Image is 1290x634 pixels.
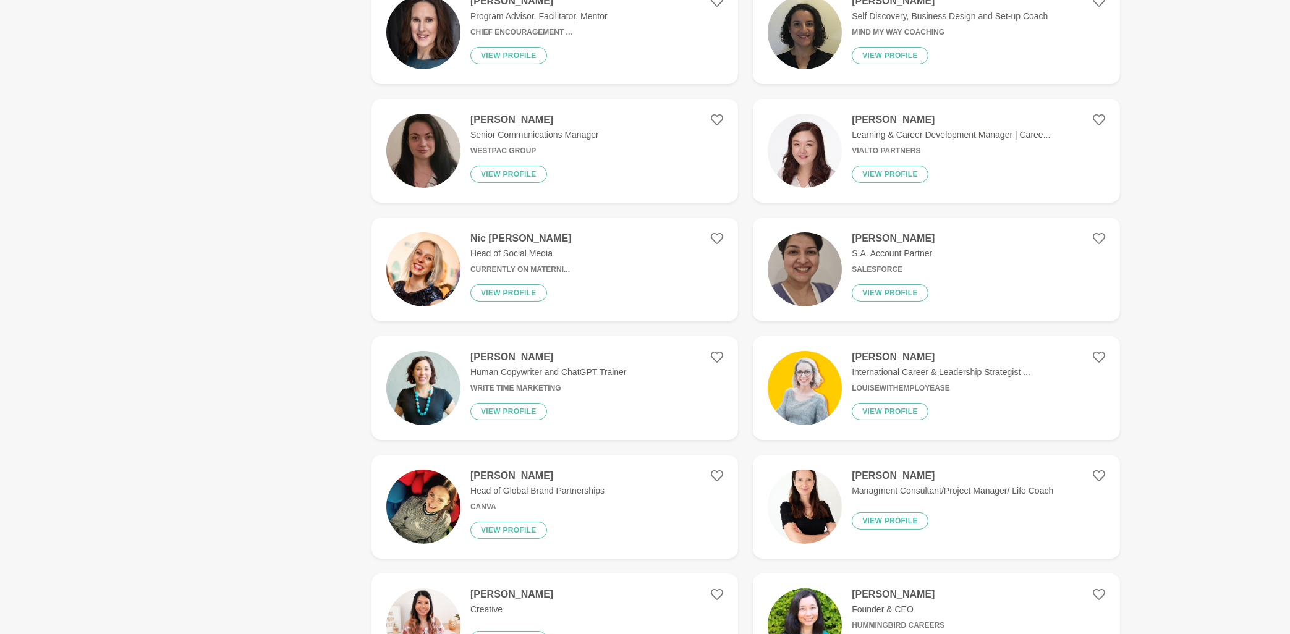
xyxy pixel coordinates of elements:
[852,166,928,183] button: View profile
[768,232,842,306] img: e59a39b84642d658b434229eee1dc29664fc0109-2208x2944.jpg
[470,232,572,245] h4: Nic [PERSON_NAME]
[470,384,627,393] h6: Write Time Marketing
[852,47,928,64] button: View profile
[470,265,572,274] h6: Currently on materni...
[852,351,1030,363] h4: [PERSON_NAME]
[852,588,944,601] h4: [PERSON_NAME]
[852,366,1030,379] p: International Career & Leadership Strategist ...
[470,522,547,539] button: View profile
[852,621,944,630] h6: Hummingbird Careers
[852,129,1050,142] p: Learning & Career Development Manager | Caree...
[768,114,842,188] img: 116d8520ba0bdebe23c945d8eeb541c86d62ce99-800x800.jpg
[470,403,547,420] button: View profile
[768,351,842,425] img: ec32ca9dd266c48f35506263bca8bc2fe6332073-1080x1080.jpg
[470,484,605,497] p: Head of Global Brand Partnerships
[371,455,738,559] a: [PERSON_NAME]Head of Global Brand PartnershipsCanvaView profile
[470,588,553,601] h4: [PERSON_NAME]
[470,351,627,363] h4: [PERSON_NAME]
[386,232,460,306] img: bc5406f5438c4326ca2f16f729db6657ab9c7d44-999x999.jpg
[852,284,928,302] button: View profile
[470,247,572,260] p: Head of Social Media
[371,99,738,203] a: [PERSON_NAME]Senior Communications ManagerWestpac GroupView profile
[371,218,738,321] a: Nic [PERSON_NAME]Head of Social MediaCurrently on materni...View profile
[852,10,1048,23] p: Self Discovery, Business Design and Set-up Coach
[470,146,599,156] h6: Westpac Group
[852,403,928,420] button: View profile
[470,47,547,64] button: View profile
[852,484,1053,497] p: Managment Consultant/Project Manager/ Life Coach
[470,603,553,616] p: Creative
[852,247,935,260] p: S.A. Account Partner
[470,284,547,302] button: View profile
[753,218,1119,321] a: [PERSON_NAME]S.A. Account PartnerSalesforceView profile
[371,336,738,440] a: [PERSON_NAME]Human Copywriter and ChatGPT TrainerWrite Time MarketingView profile
[470,366,627,379] p: Human Copywriter and ChatGPT Trainer
[852,114,1050,126] h4: [PERSON_NAME]
[852,603,944,616] p: Founder & CEO
[470,114,599,126] h4: [PERSON_NAME]
[852,28,1048,37] h6: Mind My Way Coaching
[753,336,1119,440] a: [PERSON_NAME]International Career & Leadership Strategist ...LouiseWithEmployEaseView profile
[386,351,460,425] img: d23c5d747409ddbc4b9e56d76c517aa97c00692b-1080x1080.png
[470,28,608,37] h6: Chief Encouragement ...
[753,99,1119,203] a: [PERSON_NAME]Learning & Career Development Manager | Caree...Vialto PartnersView profile
[470,10,608,23] p: Program Advisor, Facilitator, Mentor
[386,114,460,188] img: 849cd97a20364c10a711ca54870e910f8e43af5e-273x309.jpg
[470,129,599,142] p: Senior Communications Manager
[852,146,1050,156] h6: Vialto Partners
[470,470,605,482] h4: [PERSON_NAME]
[852,384,1030,393] h6: LouiseWithEmployEase
[768,470,842,544] img: ce0d4de94f798b7e57d479c035e179cddad7f78f-3000x3750.jpg
[852,232,935,245] h4: [PERSON_NAME]
[753,455,1119,559] a: [PERSON_NAME]Managment Consultant/Project Manager/ Life CoachView profile
[470,166,547,183] button: View profile
[852,470,1053,482] h4: [PERSON_NAME]
[852,512,928,530] button: View profile
[470,502,605,512] h6: Canva
[852,265,935,274] h6: Salesforce
[386,470,460,544] img: 54605115a077ceb37cfc1c43eabba84df2f09209-1080x1080.png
